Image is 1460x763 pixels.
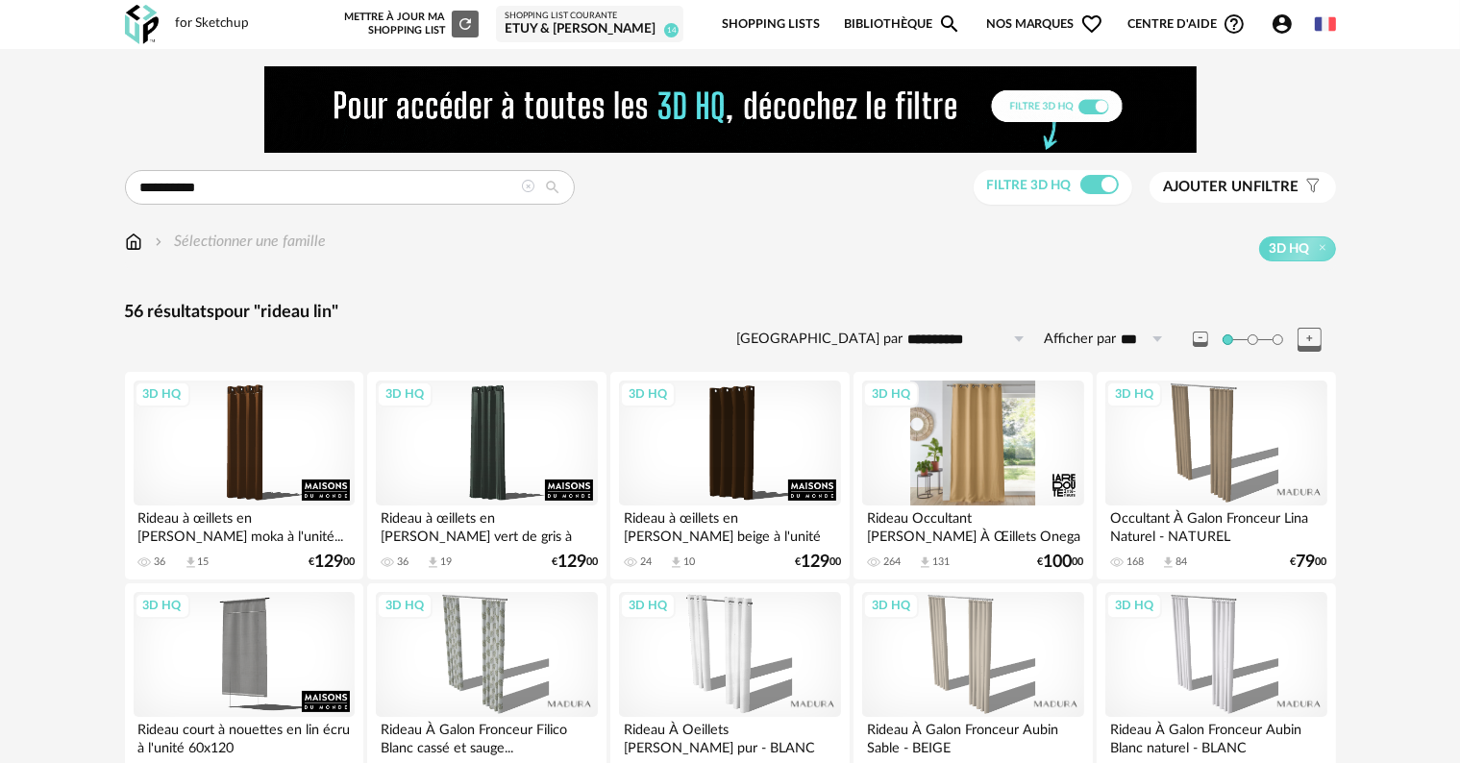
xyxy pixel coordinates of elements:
[883,555,901,569] div: 264
[397,555,408,569] div: 36
[198,555,210,569] div: 15
[1105,717,1326,755] div: Rideau À Galon Fronceur Aubin Blanc naturel - BLANC
[932,555,950,569] div: 131
[215,304,339,321] span: pour "rideau lin"
[1271,12,1294,36] span: Account Circle icon
[1175,555,1187,569] div: 84
[1097,372,1335,579] a: 3D HQ Occultant À Galon Fronceur Lina Naturel - NATUREL 168 Download icon 84 €7900
[1291,555,1327,569] div: € 00
[367,372,606,579] a: 3D HQ Rideau à œillets en [PERSON_NAME] vert de gris à l'unité... 36 Download icon 19 €12900
[640,555,652,569] div: 24
[125,231,142,253] img: svg+xml;base64,PHN2ZyB3aWR0aD0iMTYiIGhlaWdodD0iMTciIHZpZXdCb3g9IjAgMCAxNiAxNyIgZmlsbD0ibm9uZSIgeG...
[844,2,961,47] a: BibliothèqueMagnify icon
[619,505,840,544] div: Rideau à œillets en [PERSON_NAME] beige à l'unité 130x300
[1080,12,1103,36] span: Heart Outline icon
[340,11,479,37] div: Mettre à jour ma Shopping List
[176,15,250,33] div: for Sketchup
[314,555,343,569] span: 129
[863,381,919,406] div: 3D HQ
[125,5,159,44] img: OXP
[620,381,676,406] div: 3D HQ
[795,555,841,569] div: € 00
[854,372,1092,579] a: 3D HQ Rideau Occultant [PERSON_NAME] À Œillets Onega 264 Download icon 131 €10000
[1150,172,1336,203] button: Ajouter unfiltre Filter icon
[620,593,676,618] div: 3D HQ
[1105,505,1326,544] div: Occultant À Galon Fronceur Lina Naturel - NATUREL
[1161,555,1175,570] span: Download icon
[664,23,679,37] span: 14
[669,555,683,570] span: Download icon
[151,231,166,253] img: svg+xml;base64,PHN2ZyB3aWR0aD0iMTYiIGhlaWdodD0iMTYiIHZpZXdCb3g9IjAgMCAxNiAxNiIgZmlsbD0ibm9uZSIgeG...
[505,21,675,38] div: Etuy & [PERSON_NAME]
[1164,178,1299,197] span: filtre
[737,331,903,349] label: [GEOGRAPHIC_DATA] par
[1044,555,1073,569] span: 100
[552,555,598,569] div: € 00
[863,593,919,618] div: 3D HQ
[440,555,452,569] div: 19
[1270,240,1310,258] span: 3D HQ
[986,2,1103,47] span: Nos marques
[135,381,190,406] div: 3D HQ
[1164,180,1254,194] span: Ajouter un
[125,372,363,579] a: 3D HQ Rideau à œillets en [PERSON_NAME] moka à l'unité... 36 Download icon 15 €12900
[1297,555,1316,569] span: 79
[862,717,1083,755] div: Rideau À Galon Fronceur Aubin Sable - BEIGE
[801,555,829,569] span: 129
[151,231,327,253] div: Sélectionner une famille
[426,555,440,570] span: Download icon
[155,555,166,569] div: 36
[938,12,961,36] span: Magnify icon
[610,372,849,579] a: 3D HQ Rideau à œillets en [PERSON_NAME] beige à l'unité 130x300 24 Download icon 10 €12900
[1299,178,1322,197] span: Filter icon
[377,593,433,618] div: 3D HQ
[125,302,1336,324] div: 56 résultats
[1271,12,1302,36] span: Account Circle icon
[1315,13,1336,35] img: fr
[505,11,675,38] a: Shopping List courante Etuy & [PERSON_NAME] 14
[376,717,597,755] div: Rideau À Galon Fronceur Filico Blanc cassé et sauge...
[309,555,355,569] div: € 00
[135,593,190,618] div: 3D HQ
[1106,381,1162,406] div: 3D HQ
[376,505,597,544] div: Rideau à œillets en [PERSON_NAME] vert de gris à l'unité...
[184,555,198,570] span: Download icon
[619,717,840,755] div: Rideau À Oeillets [PERSON_NAME] pur - BLANC
[1223,12,1246,36] span: Help Circle Outline icon
[683,555,695,569] div: 10
[134,717,355,755] div: Rideau court à nouettes en lin écru à l'unité 60x120
[264,66,1197,153] img: FILTRE%20HQ%20NEW_V1%20(4).gif
[862,505,1083,544] div: Rideau Occultant [PERSON_NAME] À Œillets Onega
[722,2,820,47] a: Shopping Lists
[505,11,675,22] div: Shopping List courante
[1045,331,1117,349] label: Afficher par
[377,381,433,406] div: 3D HQ
[557,555,586,569] span: 129
[1127,12,1246,36] span: Centre d'aideHelp Circle Outline icon
[987,179,1072,192] span: Filtre 3D HQ
[1126,555,1144,569] div: 168
[1106,593,1162,618] div: 3D HQ
[1038,555,1084,569] div: € 00
[134,505,355,544] div: Rideau à œillets en [PERSON_NAME] moka à l'unité...
[918,555,932,570] span: Download icon
[457,18,474,29] span: Refresh icon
